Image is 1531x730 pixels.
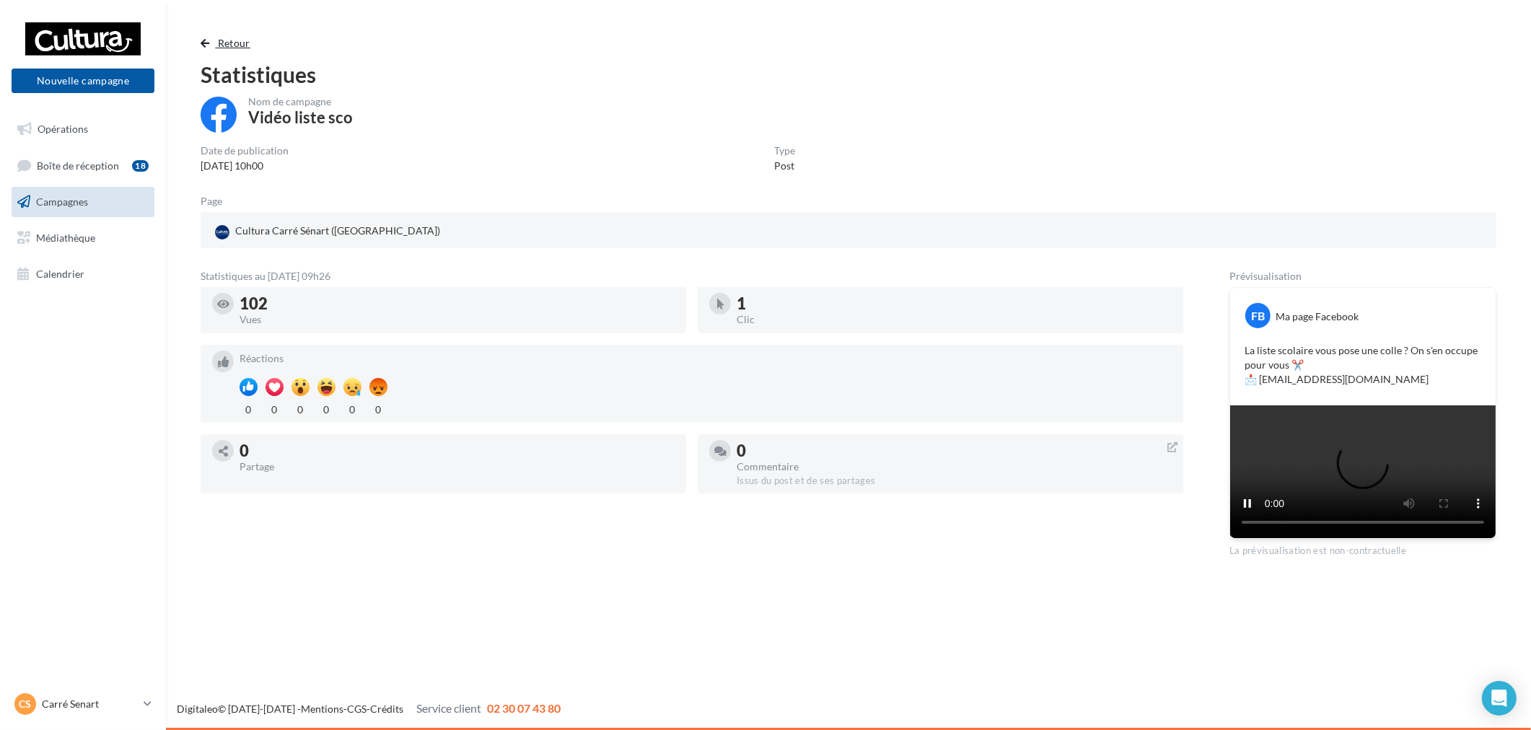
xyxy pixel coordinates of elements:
[9,187,157,217] a: Campagnes
[9,150,157,181] a: Boîte de réception18
[36,267,84,279] span: Calendrier
[132,160,149,172] div: 18
[1245,343,1481,387] p: La liste scolaire vous pose une colle ? On s'en occupe pour vous ✂️ 📩 [EMAIL_ADDRESS][DOMAIN_NAME]
[240,400,258,417] div: 0
[12,690,154,718] a: CS Carré Senart
[343,400,361,417] div: 0
[36,232,95,244] span: Médiathèque
[240,315,675,325] div: Vues
[9,259,157,289] a: Calendrier
[487,701,561,715] span: 02 30 07 43 80
[1229,271,1496,281] div: Prévisualisation
[36,195,88,208] span: Campagnes
[737,296,1172,312] div: 1
[1276,309,1359,324] div: Ma page Facebook
[317,400,335,417] div: 0
[177,703,561,715] span: © [DATE]-[DATE] - - -
[370,703,403,715] a: Crédits
[9,223,157,253] a: Médiathèque
[416,701,481,715] span: Service client
[201,196,234,206] div: Page
[201,35,256,52] button: Retour
[212,221,443,242] div: Cultura Carré Sénart ([GEOGRAPHIC_DATA])
[347,703,367,715] a: CGS
[177,703,218,715] a: Digitaleo
[1229,539,1496,558] div: La prévisualisation est non-contractuelle
[266,400,284,417] div: 0
[9,114,157,144] a: Opérations
[12,69,154,93] button: Nouvelle campagne
[42,697,138,711] p: Carré Senart
[248,110,353,126] div: Vidéo liste sco
[737,443,1172,459] div: 0
[737,475,1172,488] div: Issus du post et de ses partages
[240,443,675,459] div: 0
[301,703,343,715] a: Mentions
[240,462,675,472] div: Partage
[240,296,675,312] div: 102
[1245,303,1271,328] div: FB
[212,221,636,242] a: Cultura Carré Sénart ([GEOGRAPHIC_DATA])
[248,97,353,107] div: Nom de campagne
[369,400,387,417] div: 0
[240,353,1172,364] div: Réactions
[774,146,795,156] div: Type
[774,159,795,173] div: Post
[1482,681,1517,716] div: Open Intercom Messenger
[19,697,32,711] span: CS
[201,271,1183,281] div: Statistiques au [DATE] 09h26
[218,37,250,49] span: Retour
[38,123,88,135] span: Opérations
[201,146,289,156] div: Date de publication
[201,63,1496,85] div: Statistiques
[291,400,310,417] div: 0
[737,462,1172,472] div: Commentaire
[737,315,1172,325] div: Clic
[201,159,289,173] div: [DATE] 10h00
[37,159,119,171] span: Boîte de réception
